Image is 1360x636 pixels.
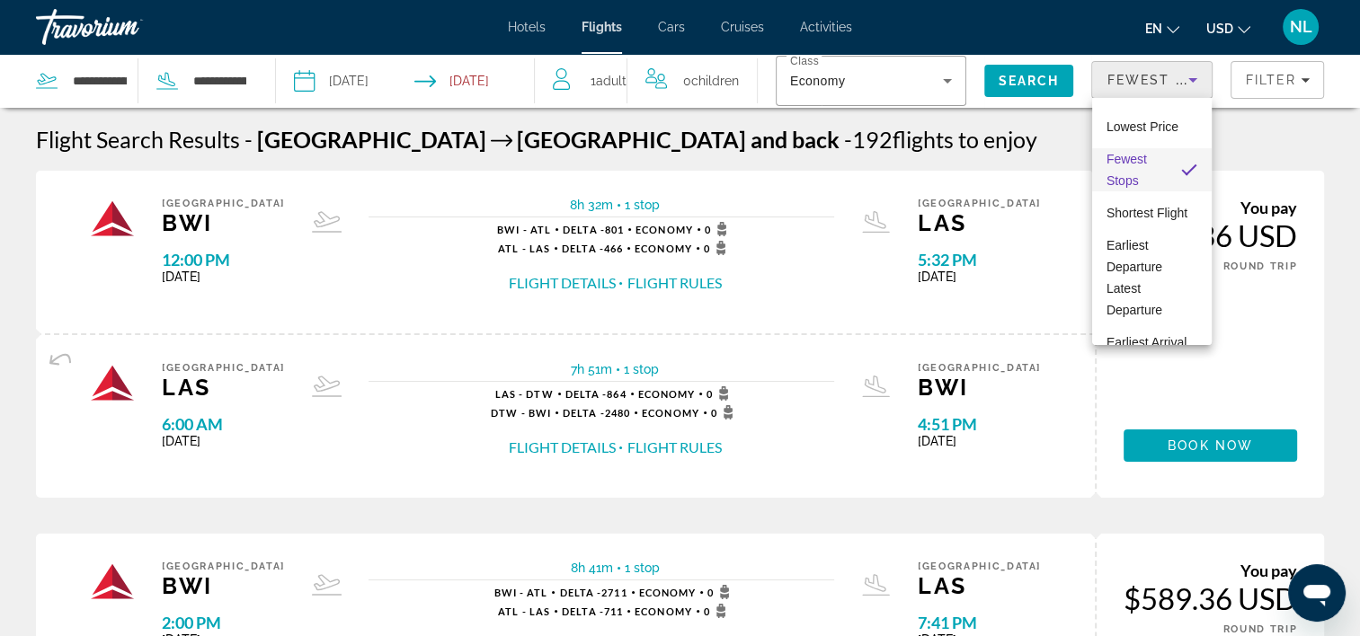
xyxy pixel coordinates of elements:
span: Earliest Arrival [1107,335,1187,349]
span: Shortest Flight [1107,206,1187,220]
iframe: Button to launch messaging window [1288,564,1346,622]
span: Earliest Departure [1107,238,1162,274]
span: Latest Departure [1107,281,1162,317]
span: Lowest Price [1107,119,1178,134]
div: Sort by [1092,98,1212,345]
span: Fewest Stops [1107,152,1147,188]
